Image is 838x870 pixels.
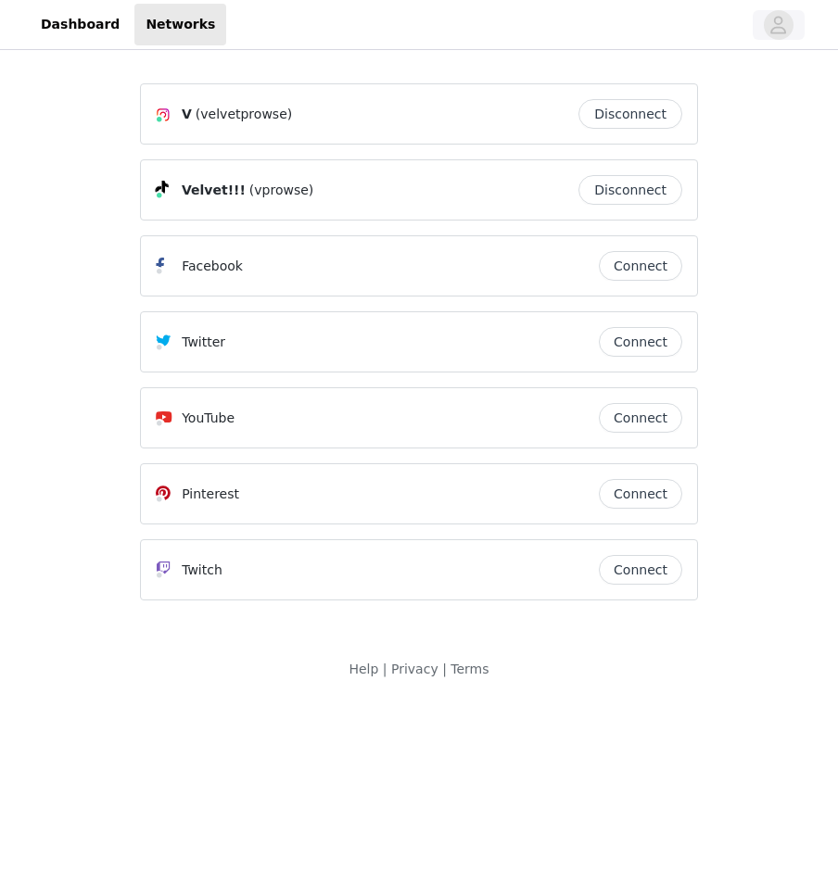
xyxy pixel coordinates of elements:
p: Pinterest [182,485,239,504]
button: Connect [599,555,682,585]
span: | [442,662,447,676]
span: (vprowse) [249,181,313,200]
a: Privacy [391,662,438,676]
span: Velvet!!! [182,181,246,200]
img: Instagram Icon [156,107,171,122]
p: Twitch [182,561,222,580]
button: Disconnect [578,175,682,205]
button: Connect [599,403,682,433]
span: | [383,662,387,676]
p: Facebook [182,257,243,276]
a: Networks [134,4,226,45]
p: Twitter [182,333,225,352]
button: Connect [599,327,682,357]
a: Terms [451,662,489,676]
p: YouTube [182,409,235,428]
span: (velvetprowse) [196,105,292,124]
button: Connect [599,251,682,281]
button: Connect [599,479,682,509]
a: Dashboard [30,4,131,45]
button: Disconnect [578,99,682,129]
a: Help [349,662,378,676]
div: avatar [769,10,787,40]
span: V [182,105,192,124]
